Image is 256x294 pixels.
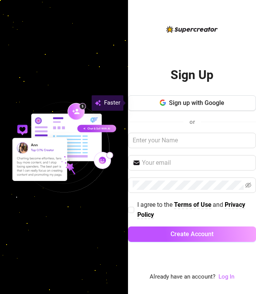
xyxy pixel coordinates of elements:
h2: Sign Up [171,67,213,83]
span: or [189,118,195,125]
span: eye-invisible [245,182,251,188]
a: Privacy Policy [137,201,245,219]
a: Log In [218,273,234,280]
img: logo-BBDzfeDw.svg [166,26,218,33]
img: svg%3e [95,98,101,108]
input: Your email [142,158,251,167]
span: Create Account [171,230,213,238]
span: I agree to the [137,201,174,208]
a: Log In [218,272,234,282]
span: Sign up with Google [169,99,224,106]
span: Already have an account? [150,272,215,282]
a: Terms of Use [174,201,212,209]
input: Enter your Name [128,133,256,148]
button: Create Account [128,226,256,242]
span: and [213,201,225,208]
strong: Privacy Policy [137,201,245,218]
strong: Terms of Use [174,201,212,208]
button: Sign up with Google [128,95,256,111]
span: Faster [104,98,120,108]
